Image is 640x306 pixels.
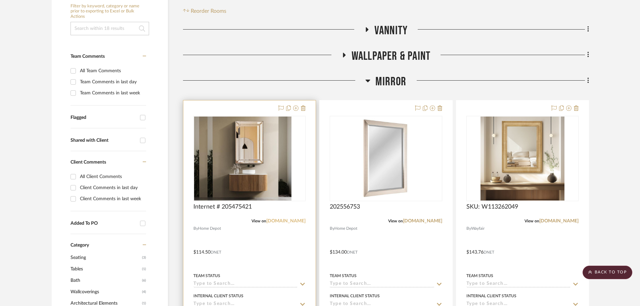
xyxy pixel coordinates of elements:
input: Type to Search… [330,281,434,288]
div: 0 [330,116,442,201]
span: Home Depot [198,225,221,232]
span: Wallpaper & Paint [352,49,430,63]
span: By [193,225,198,232]
a: [DOMAIN_NAME] [539,219,579,223]
div: Internal Client Status [466,293,516,299]
span: Seating [71,252,140,263]
div: Shared with Client [71,138,137,143]
span: Mirror [375,75,406,89]
div: Team Status [466,273,493,279]
scroll-to-top-button: BACK TO TOP [583,266,632,279]
div: Team Status [330,273,357,279]
img: 202556753 [344,117,428,201]
span: By [330,225,334,232]
span: Tables [71,263,140,275]
input: Search within 18 results [71,22,149,35]
img: SKU: W113262049 [481,117,564,201]
a: [DOMAIN_NAME] [266,219,306,223]
span: Wayfair [471,225,485,232]
div: Client Comments in last week [80,193,144,204]
span: Bath [71,275,140,286]
span: (4) [142,287,146,297]
div: Client Comments in last day [80,182,144,193]
div: All Team Comments [80,65,144,76]
div: Added To PO [71,221,137,226]
input: Type to Search… [193,281,298,288]
div: Team Comments in last day [80,77,144,87]
button: Reorder Rooms [183,7,226,15]
div: Internal Client Status [193,293,243,299]
span: Wallcoverings [71,286,140,298]
h6: Filter by keyword, category or name prior to exporting to Excel or Bulk Actions [71,4,149,19]
span: Home Depot [334,225,357,232]
span: Category [71,243,89,248]
span: View on [252,219,266,223]
span: Internet # 205475421 [193,203,252,211]
span: Client Comments [71,160,106,165]
div: Internal Client Status [330,293,380,299]
span: By [466,225,471,232]
span: Vannity [374,24,408,38]
span: Reorder Rooms [191,7,226,15]
div: Flagged [71,115,137,121]
img: Internet # 205475421 [208,117,291,201]
span: View on [388,219,403,223]
span: View on [524,219,539,223]
a: [DOMAIN_NAME] [403,219,442,223]
div: Team Comments in last week [80,88,144,98]
span: 202556753 [330,203,360,211]
span: (3) [142,252,146,263]
input: Type to Search… [466,281,570,288]
div: All Client Comments [80,171,144,182]
span: Team Comments [71,54,105,59]
span: (1) [142,264,146,274]
span: SKU: W113262049 [466,203,518,211]
div: Team Status [193,273,220,279]
span: (6) [142,275,146,286]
